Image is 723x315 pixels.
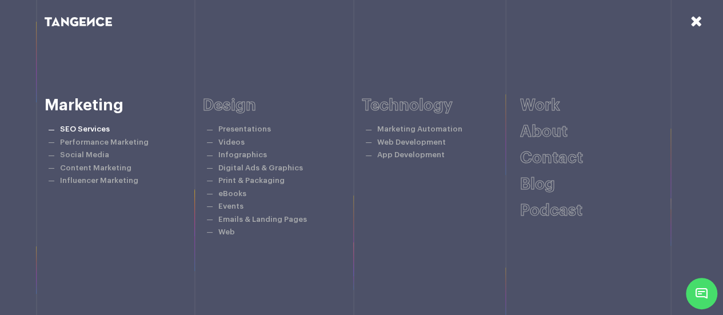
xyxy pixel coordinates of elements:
a: Print & Packaging [218,177,285,184]
a: Emails & Landing Pages [218,216,307,223]
a: Digital Ads & Graphics [218,164,303,172]
a: Influencer Marketing [60,177,138,184]
a: Marketing Automation [377,125,462,133]
a: Content Marketing [60,164,131,172]
a: Events [218,202,243,210]
a: Work [520,97,560,113]
span: Chat Widget [686,278,717,309]
a: eBooks [218,190,246,197]
a: App Development [377,151,445,158]
a: Contact [520,150,583,166]
a: Social Media [60,151,109,158]
a: Infographics [218,151,267,158]
a: Podcast [520,202,582,218]
a: Blog [520,176,555,192]
h6: Technology [362,97,521,114]
a: Performance Marketing [60,138,149,146]
h6: Design [203,97,362,114]
a: Videos [218,138,245,146]
a: Web [218,228,235,236]
a: SEO Services [60,125,110,133]
a: Presentations [218,125,271,133]
a: Web Development [377,138,446,146]
h6: Marketing [45,97,203,114]
a: About [520,123,568,139]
